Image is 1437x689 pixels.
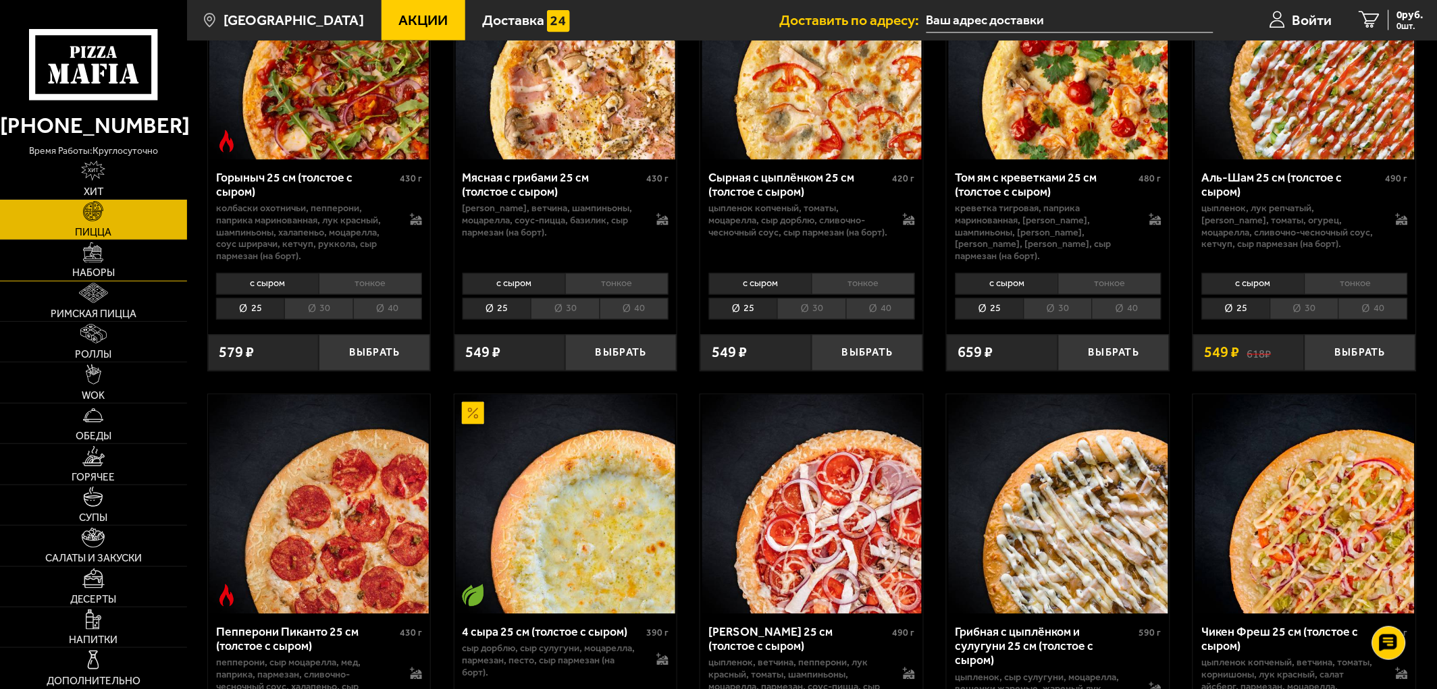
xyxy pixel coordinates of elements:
[1338,298,1407,321] li: 40
[462,584,484,607] img: Вегетарианское блюдо
[208,395,431,614] a: Острое блюдоПепперони Пиканто 25 см (толстое с сыром)
[82,391,105,401] span: WOK
[216,203,395,263] p: колбаски Охотничьи, пепперони, паприка маринованная, лук красный, шампиньоны, халапеньо, моцарелл...
[893,628,915,639] span: 490 г
[76,431,111,441] span: Обеды
[463,626,643,640] div: 4 сыра 25 см (толстое с сыром)
[780,13,926,27] span: Доставить по адресу:
[1193,395,1416,614] a: Чикен Фреш 25 см (толстое с сыром)
[1202,203,1381,251] p: цыпленок, лук репчатый, [PERSON_NAME], томаты, огурец, моцарелла, сливочно-чесночный соус, кетчуп...
[75,227,111,238] span: Пицца
[72,472,115,483] span: Горячее
[69,635,117,645] span: Напитки
[353,298,422,321] li: 40
[463,203,642,239] p: [PERSON_NAME], ветчина, шампиньоны, моцарелла, соус-пицца, базилик, сыр пармезан (на борт).
[709,203,888,239] p: цыпленок копченый, томаты, моцарелла, сыр дорблю, сливочно-чесночный соус, сыр пармезан (на борт).
[812,335,923,371] button: Выбрать
[215,130,238,153] img: Острое блюдо
[1139,628,1161,639] span: 590 г
[1397,10,1423,21] span: 0 руб.
[1305,273,1408,294] li: тонкое
[956,171,1136,200] div: Том ям с креветками 25 см (толстое с сыром)
[45,553,142,563] span: Салаты и закуски
[224,13,364,27] span: [GEOGRAPHIC_DATA]
[400,628,422,639] span: 430 г
[1205,346,1240,360] span: 549 ₽
[47,676,140,686] span: Дополнительно
[1024,298,1092,321] li: 30
[956,273,1058,294] li: с сыром
[216,298,284,321] li: 25
[956,626,1136,669] div: Грибная с цыплёнком и сулугуни 25 см (толстое с сыром)
[219,346,254,360] span: 579 ₽
[463,298,531,321] li: 25
[1058,335,1170,371] button: Выбрать
[712,346,747,360] span: 549 ₽
[812,273,915,294] li: тонкое
[1058,273,1161,294] li: тонкое
[72,268,115,278] span: Наборы
[1386,173,1408,185] span: 490 г
[463,171,643,200] div: Мясная с грибами 25 см (толстое с сыром)
[456,395,675,614] img: 4 сыра 25 см (толстое с сыром)
[777,298,845,321] li: 30
[1202,273,1305,294] li: с сыром
[958,346,993,360] span: 659 ₽
[709,171,889,200] div: Сырная с цыплёнком 25 см (толстое с сыром)
[709,626,889,655] div: [PERSON_NAME] 25 см (толстое с сыром)
[1202,298,1270,321] li: 25
[482,13,544,27] span: Доставка
[209,395,429,614] img: Пепперони Пиканто 25 см (толстое с сыром)
[319,335,430,371] button: Выбрать
[75,350,111,360] span: Роллы
[956,298,1024,321] li: 25
[709,298,777,321] li: 25
[400,173,422,185] span: 430 г
[600,298,669,321] li: 40
[956,203,1134,263] p: креветка тигровая, паприка маринованная, [PERSON_NAME], шампиньоны, [PERSON_NAME], [PERSON_NAME],...
[215,584,238,607] img: Острое блюдо
[949,395,1168,614] img: Грибная с цыплёнком и сулугуни 25 см (толстое с сыром)
[1397,22,1423,30] span: 0 шт.
[565,273,669,294] li: тонкое
[1202,171,1382,200] div: Аль-Шам 25 см (толстое с сыром)
[646,173,669,185] span: 430 г
[846,298,915,321] li: 40
[216,273,319,294] li: с сыром
[454,395,677,614] a: АкционныйВегетарианское блюдо4 сыра 25 см (толстое с сыром)
[1092,298,1161,321] li: 40
[547,10,569,32] img: 15daf4d41897b9f0e9f617042186c801.svg
[531,298,599,321] li: 30
[1202,626,1382,655] div: Чикен Фреш 25 см (толстое с сыром)
[84,187,103,197] span: Хит
[70,595,116,605] span: Десерты
[79,513,107,523] span: Супы
[893,173,915,185] span: 420 г
[463,273,565,294] li: с сыром
[947,395,1170,614] a: Грибная с цыплёнком и сулугуни 25 см (толстое с сыром)
[709,273,812,294] li: с сыром
[1247,346,1272,360] s: 618 ₽
[216,626,396,655] div: Пепперони Пиканто 25 см (толстое с сыром)
[216,171,396,200] div: Горыныч 25 см (толстое с сыром)
[926,8,1214,33] input: Ваш адрес доставки
[646,628,669,639] span: 390 г
[565,335,677,371] button: Выбрать
[463,643,642,679] p: сыр дорблю, сыр сулугуни, моцарелла, пармезан, песто, сыр пармезан (на борт).
[1305,335,1416,371] button: Выбрать
[1292,13,1332,27] span: Войти
[319,273,422,294] li: тонкое
[398,13,448,27] span: Акции
[465,346,500,360] span: 549 ₽
[284,298,352,321] li: 30
[702,395,922,614] img: Петровская 25 см (толстое с сыром)
[51,309,136,319] span: Римская пицца
[462,402,484,424] img: Акционный
[1195,395,1415,614] img: Чикен Фреш 25 см (толстое с сыром)
[1270,298,1338,321] li: 30
[1139,173,1161,185] span: 480 г
[700,395,923,614] a: Петровская 25 см (толстое с сыром)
